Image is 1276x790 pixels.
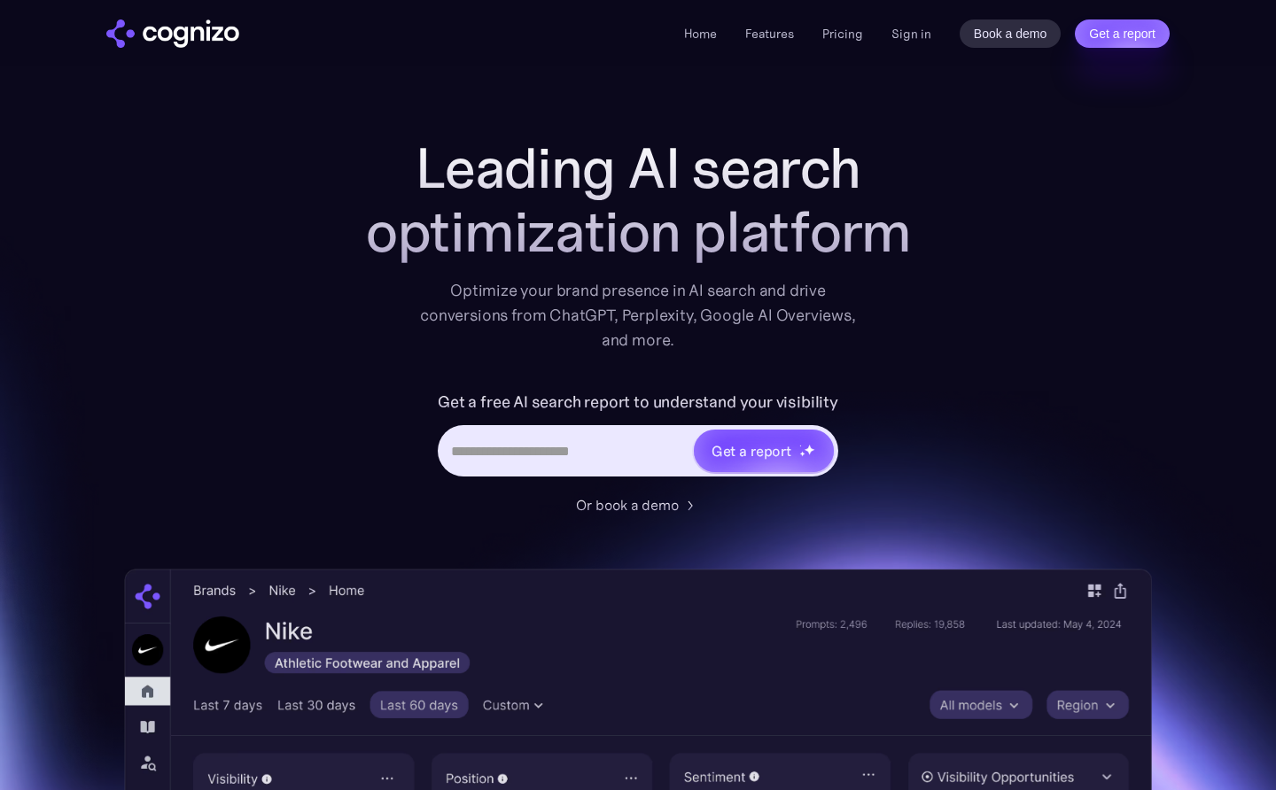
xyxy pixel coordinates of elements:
[891,23,931,44] a: Sign in
[804,444,815,455] img: star
[684,26,717,42] a: Home
[576,494,700,515] a: Or book a demo
[692,428,836,474] a: Get a reportstarstarstar
[960,19,1062,48] a: Book a demo
[438,388,838,485] form: Hero URL Input Form
[438,388,838,416] label: Get a free AI search report to understand your visibility
[106,19,239,48] img: cognizo logo
[745,26,794,42] a: Features
[576,494,679,515] div: Or book a demo
[420,278,856,352] div: Optimize your brand presence in AI search and drive conversions from ChatGPT, Perplexity, Google ...
[712,440,791,461] div: Get a report
[799,451,805,457] img: star
[799,445,802,447] img: star
[284,136,992,264] h1: Leading AI search optimization platform
[106,19,239,48] a: home
[822,26,863,42] a: Pricing
[1075,19,1170,48] a: Get a report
